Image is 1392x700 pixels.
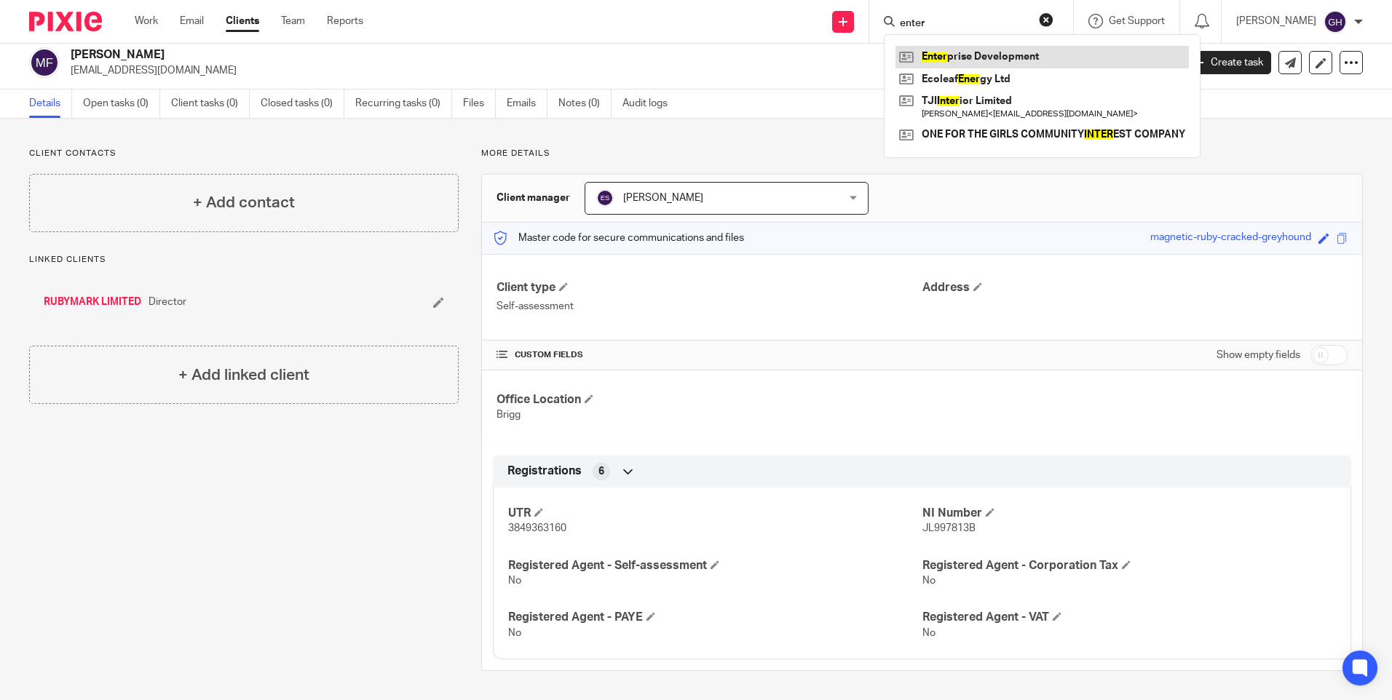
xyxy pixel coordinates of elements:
a: Recurring tasks (0) [355,90,452,118]
h4: Client type [497,280,922,295]
img: svg%3E [596,189,614,207]
p: Self-assessment [497,299,922,314]
span: Brigg [497,410,521,420]
a: Reports [327,14,363,28]
a: Create task [1187,51,1271,74]
span: 6 [598,464,604,479]
button: Clear [1039,12,1053,27]
a: Client tasks (0) [171,90,250,118]
img: svg%3E [1324,10,1347,33]
p: [EMAIL_ADDRESS][DOMAIN_NAME] [71,63,1165,78]
a: Audit logs [622,90,679,118]
a: Files [463,90,496,118]
h3: Client manager [497,191,570,205]
h4: Registered Agent - PAYE [508,610,922,625]
h4: Registered Agent - Self-assessment [508,558,922,573]
img: svg%3E [29,47,60,78]
h4: UTR [508,506,922,521]
p: [PERSON_NAME] [1236,14,1316,28]
h4: CUSTOM FIELDS [497,349,922,361]
img: Pixie [29,12,102,31]
a: Clients [226,14,259,28]
h4: Address [922,280,1348,295]
a: RUBYMARK LIMITED [44,295,141,309]
span: No [508,576,521,586]
h4: Registered Agent - VAT [922,610,1336,625]
span: No [508,628,521,638]
span: JL997813B [922,523,976,533]
h2: [PERSON_NAME] [71,47,946,63]
h4: + Add linked client [178,364,309,386]
span: 3849363160 [508,523,566,533]
label: Show empty fields [1217,348,1300,362]
div: magnetic-ruby-cracked-greyhound [1150,230,1311,247]
a: Closed tasks (0) [261,90,344,118]
a: Work [135,14,158,28]
h4: NI Number [922,506,1336,521]
h4: Registered Agent - Corporation Tax [922,558,1336,573]
input: Search [898,17,1029,31]
p: Client contacts [29,148,459,159]
span: [PERSON_NAME] [623,193,703,203]
h4: + Add contact [193,191,295,214]
span: Get Support [1109,16,1165,26]
a: Details [29,90,72,118]
a: Email [180,14,204,28]
p: More details [481,148,1363,159]
h4: Office Location [497,392,922,407]
span: Registrations [507,464,582,479]
span: No [922,576,936,586]
a: Notes (0) [558,90,612,118]
span: Director [149,295,186,309]
a: Emails [507,90,547,118]
a: Team [281,14,305,28]
p: Master code for secure communications and files [493,231,744,245]
a: Open tasks (0) [83,90,160,118]
span: No [922,628,936,638]
p: Linked clients [29,254,459,266]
